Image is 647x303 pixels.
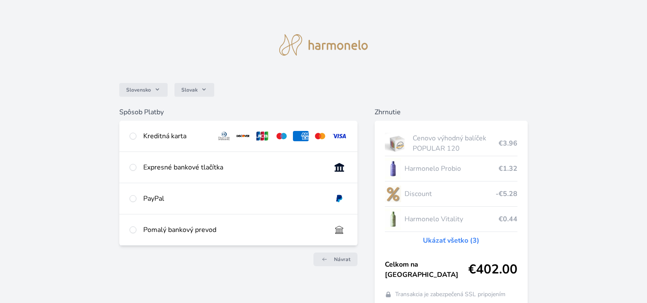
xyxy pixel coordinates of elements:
[405,163,499,174] span: Harmonelo Probio
[143,131,210,141] div: Kreditná karta
[331,225,347,235] img: bankTransfer_IBAN.svg
[126,86,151,93] span: Slovensko
[143,162,325,172] div: Expresné bankové tlačítka
[334,256,351,263] span: Návrat
[395,290,505,299] span: Transakcia je zabezpečená SSL pripojením
[499,214,517,224] span: €0.44
[143,193,325,204] div: PayPal
[143,225,325,235] div: Pomalý bankový prevod
[312,131,328,141] img: mc.svg
[293,131,309,141] img: amex.svg
[174,83,214,97] button: Slovak
[181,86,198,93] span: Slovak
[385,183,401,205] img: discount-lo.png
[119,83,168,97] button: Slovensko
[375,107,528,117] h6: Zhrnutie
[119,107,357,117] h6: Spôsob Platby
[468,262,517,277] span: €402.00
[423,235,479,246] a: Ukázať všetko (3)
[496,189,517,199] span: -€5.28
[216,131,232,141] img: diners.svg
[405,189,496,199] span: Discount
[331,193,347,204] img: paypal.svg
[331,131,347,141] img: visa.svg
[385,208,401,230] img: CLEAN_VITALITY_se_stinem_x-lo.jpg
[385,158,401,179] img: CLEAN_PROBIO_se_stinem_x-lo.jpg
[274,131,290,141] img: maestro.svg
[331,162,347,172] img: onlineBanking_SK.svg
[499,163,517,174] span: €1.32
[499,138,517,149] span: €3.96
[405,214,499,224] span: Harmonelo Vitality
[279,34,368,56] img: logo.svg
[385,259,468,280] span: Celkom na [GEOGRAPHIC_DATA]
[385,133,409,154] img: popular.jpg
[413,133,499,154] span: Cenovo výhodný balíček POPULAR 120
[235,131,251,141] img: discover.svg
[313,253,357,266] a: Návrat
[254,131,270,141] img: jcb.svg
